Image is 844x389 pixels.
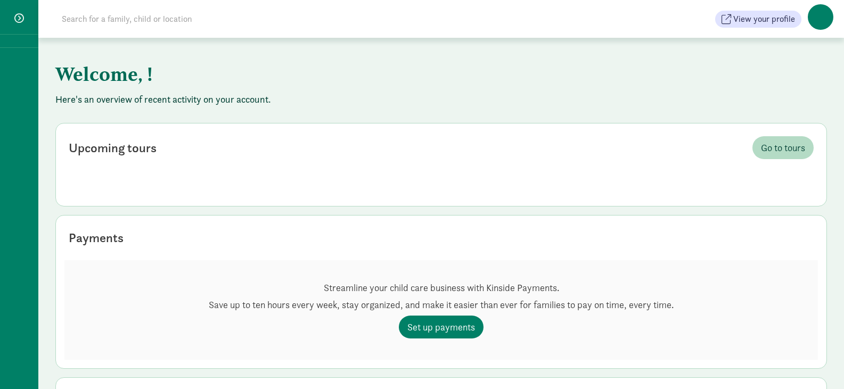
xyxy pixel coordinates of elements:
[752,136,814,159] a: Go to tours
[55,93,827,106] p: Here's an overview of recent activity on your account.
[55,9,354,30] input: Search for a family, child or location
[209,282,674,294] p: Streamline your child care business with Kinside Payments.
[407,320,475,334] span: Set up payments
[55,55,583,93] h1: Welcome, !
[715,11,801,28] button: View your profile
[761,140,805,155] span: Go to tours
[209,299,674,311] p: Save up to ten hours every week, stay organized, and make it easier than ever for families to pay...
[399,316,484,338] a: Set up payments
[733,13,795,26] span: View your profile
[69,138,157,158] div: Upcoming tours
[69,228,124,247] div: Payments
